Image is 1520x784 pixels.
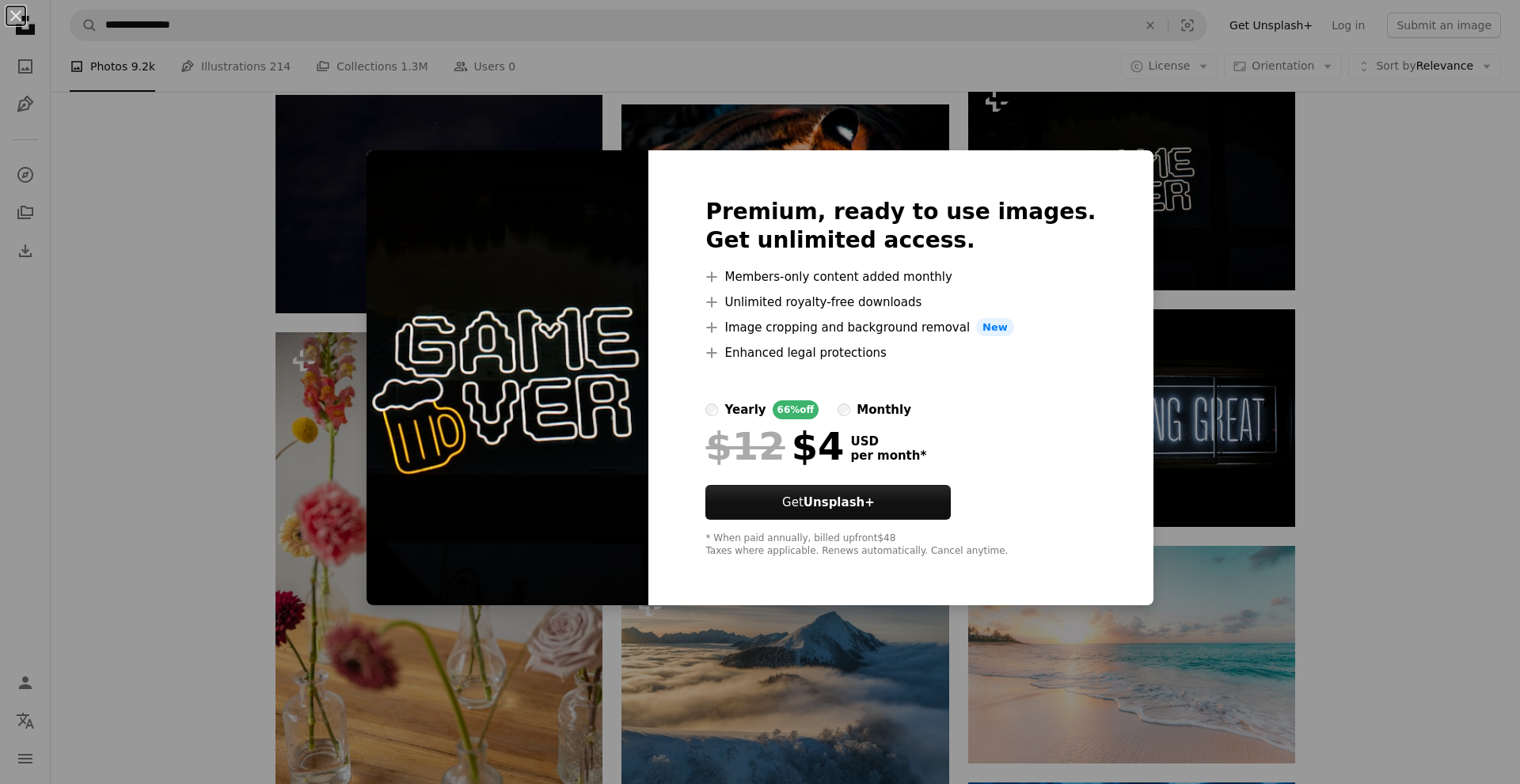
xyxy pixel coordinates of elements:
input: monthly [838,403,850,416]
div: 66% off [773,400,819,419]
span: New [976,318,1014,337]
img: premium_photo-1673823194990-d4524df740b2 [367,150,648,606]
div: * When paid annually, billed upfront $48 Taxes where applicable. Renews automatically. Cancel any... [705,532,1096,558]
span: USD [850,434,926,449]
li: Unlimited royalty-free downloads [705,293,1096,312]
li: Enhanced legal protections [705,343,1096,362]
button: GetUnsplash+ [705,485,951,520]
span: per month * [850,449,926,463]
span: $12 [705,426,785,467]
h2: Premium, ready to use images. Get unlimited access. [705,198,1096,255]
li: Members-only content added monthly [705,267,1096,286]
li: Image cropping and background removal [705,318,1096,337]
div: monthly [857,400,911,419]
input: yearly66%off [705,403,718,416]
div: yearly [724,400,766,419]
strong: Unsplash+ [804,495,875,509]
div: $4 [705,426,844,467]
